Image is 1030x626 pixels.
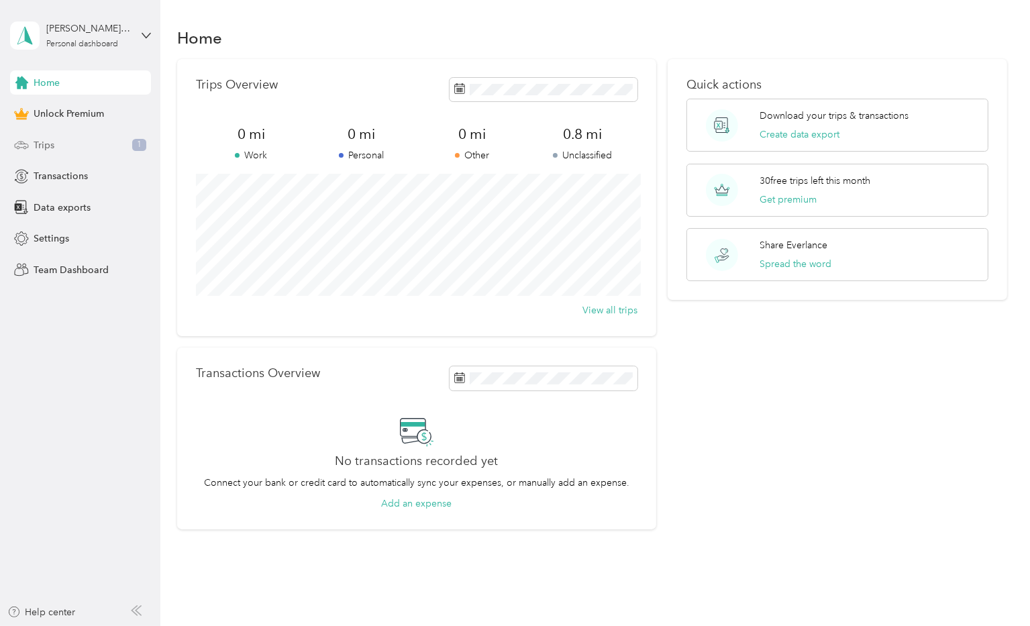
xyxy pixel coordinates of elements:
[7,605,76,619] button: Help center
[760,127,839,142] button: Create data export
[196,366,320,380] p: Transactions Overview
[381,497,452,511] button: Add an expense
[34,201,91,215] span: Data exports
[760,174,870,188] p: 30 free trips left this month
[760,238,827,252] p: Share Everlance
[196,148,307,162] p: Work
[132,139,146,151] span: 1
[177,31,222,45] h1: Home
[417,125,527,144] span: 0 mi
[760,109,909,123] p: Download your trips & transactions
[686,78,988,92] p: Quick actions
[46,40,118,48] div: Personal dashboard
[34,138,54,152] span: Trips
[34,76,60,90] span: Home
[34,107,104,121] span: Unlock Premium
[527,125,637,144] span: 0.8 mi
[760,193,817,207] button: Get premium
[34,169,88,183] span: Transactions
[196,125,307,144] span: 0 mi
[34,231,69,246] span: Settings
[46,21,130,36] div: [PERSON_NAME][EMAIL_ADDRESS][DOMAIN_NAME]
[306,148,417,162] p: Personal
[34,263,109,277] span: Team Dashboard
[527,148,637,162] p: Unclassified
[204,476,629,490] p: Connect your bank or credit card to automatically sync your expenses, or manually add an expense.
[955,551,1030,626] iframe: Everlance-gr Chat Button Frame
[335,454,498,468] h2: No transactions recorded yet
[417,148,527,162] p: Other
[306,125,417,144] span: 0 mi
[582,303,637,317] button: View all trips
[196,78,278,92] p: Trips Overview
[760,257,831,271] button: Spread the word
